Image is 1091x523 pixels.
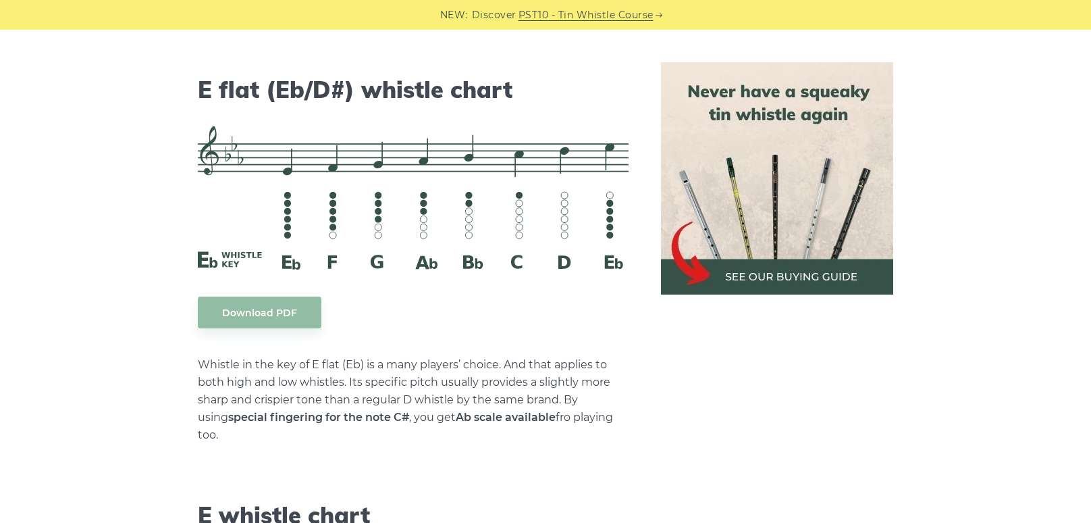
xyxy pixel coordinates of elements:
strong: special fingering for the note C# [228,411,409,424]
img: E flat (Eb) Whistle Fingering Chart And Notes [198,126,629,269]
a: Download PDF [198,297,321,328]
h2: E flat (Eb/D#) whistle chart [198,76,629,104]
img: tin whistle buying guide [661,62,893,295]
strong: Ab scale available [456,411,556,424]
span: Discover [472,7,516,23]
p: Whistle in the key of E flat (Eb) is a many players’ choice. And that applies to both high and lo... [198,356,629,444]
a: PST10 - Tin Whistle Course [518,7,654,23]
span: NEW: [440,7,468,23]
